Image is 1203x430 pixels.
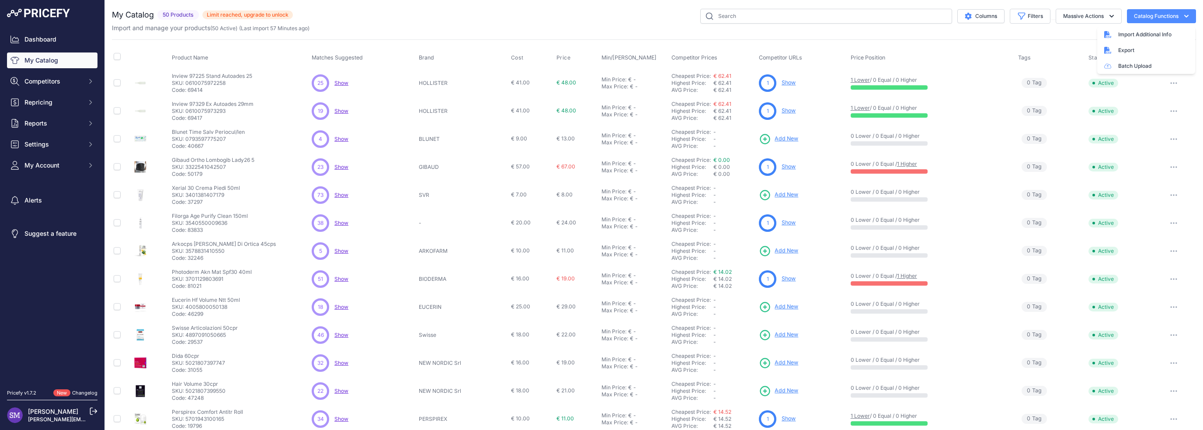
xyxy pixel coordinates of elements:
[775,331,798,339] span: Add New
[632,272,636,279] div: -
[112,24,309,32] p: Import and manage your products
[759,385,798,397] a: Add New
[556,163,575,170] span: € 67.00
[172,101,254,108] p: Inview 97329 Ex Autoades 29mm
[601,132,626,139] div: Min Price:
[782,107,796,114] a: Show
[628,244,632,251] div: €
[713,115,755,122] div: € 62.41
[851,54,885,61] span: Price Position
[713,164,730,170] span: € 0.00
[671,381,711,387] a: Cheapest Price:
[419,220,484,227] p: -
[713,409,731,415] a: € 14.52
[1022,162,1047,172] span: Tag
[334,388,348,394] a: Show
[172,129,245,136] p: Blunet Time Salv Periocul/len
[671,248,713,255] div: Highest Price:
[775,387,798,395] span: Add New
[172,54,208,61] span: Product Name
[713,80,731,86] span: € 62.41
[334,276,348,282] a: Show
[1027,107,1030,115] span: 0
[775,135,798,143] span: Add New
[317,219,323,227] span: 38
[633,279,638,286] div: -
[633,83,638,90] div: -
[633,251,638,258] div: -
[334,220,348,226] span: Show
[1088,191,1118,199] span: Active
[851,105,1009,112] p: / 0 Equal / 0 Higher
[1022,134,1047,144] span: Tag
[317,79,323,87] span: 25
[334,332,348,338] a: Show
[334,416,348,422] a: Show
[601,104,626,111] div: Min Price:
[601,111,628,118] div: Max Price:
[556,135,575,142] span: € 13.00
[7,52,97,68] a: My Catalog
[28,416,163,423] a: [PERSON_NAME][EMAIL_ADDRESS][DOMAIN_NAME]
[671,199,713,206] div: AVG Price:
[1088,79,1118,87] span: Active
[671,80,713,87] div: Highest Price:
[1027,275,1030,283] span: 0
[601,272,626,279] div: Min Price:
[671,87,713,94] div: AVG Price:
[7,192,97,208] a: Alerts
[851,161,1009,168] p: 0 Lower / 0 Equal /
[851,105,870,111] a: 1 Lower
[1027,219,1030,227] span: 0
[851,217,1009,224] p: 0 Lower / 0 Equal / 0 Higher
[172,297,240,304] p: Eucerin Hf Volume Ntt 50ml
[1088,219,1118,227] span: Active
[601,167,628,174] div: Max Price:
[1127,9,1196,23] button: Catalog Functions
[632,76,636,83] div: -
[767,163,769,171] span: 1
[601,195,628,202] div: Max Price:
[511,54,523,61] span: Cost
[172,73,252,80] p: Inview 97225 Stand Autoades 25
[1022,218,1047,228] span: Tag
[713,269,732,275] a: € 14.02
[172,115,254,122] p: Code: 69417
[1022,246,1047,256] span: Tag
[601,139,628,146] div: Max Price:
[1088,107,1118,115] span: Active
[601,251,628,258] div: Max Price:
[633,167,638,174] div: -
[7,9,70,17] img: Pricefy Logo
[851,245,1009,252] p: 0 Lower / 0 Equal / 0 Higher
[7,115,97,131] button: Reports
[671,220,713,227] div: Highest Price:
[601,279,628,286] div: Max Price:
[334,360,348,366] a: Show
[671,101,711,107] a: Cheapest Price:
[511,247,530,254] span: € 10.00
[630,139,633,146] div: €
[7,226,97,241] a: Suggest a feature
[671,255,713,262] div: AVG Price:
[212,25,236,31] a: 50 Active
[713,297,716,303] span: -
[1027,135,1030,143] span: 0
[628,272,632,279] div: €
[7,157,97,173] button: My Account
[24,98,82,107] span: Repricing
[172,227,248,234] p: Code: 83833
[556,275,575,282] span: € 19.00
[630,279,633,286] div: €
[334,80,348,86] span: Show
[601,223,628,230] div: Max Price:
[511,163,530,170] span: € 57.00
[318,275,323,283] span: 51
[334,304,348,310] a: Show
[671,136,713,143] div: Highest Price:
[334,192,348,198] a: Show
